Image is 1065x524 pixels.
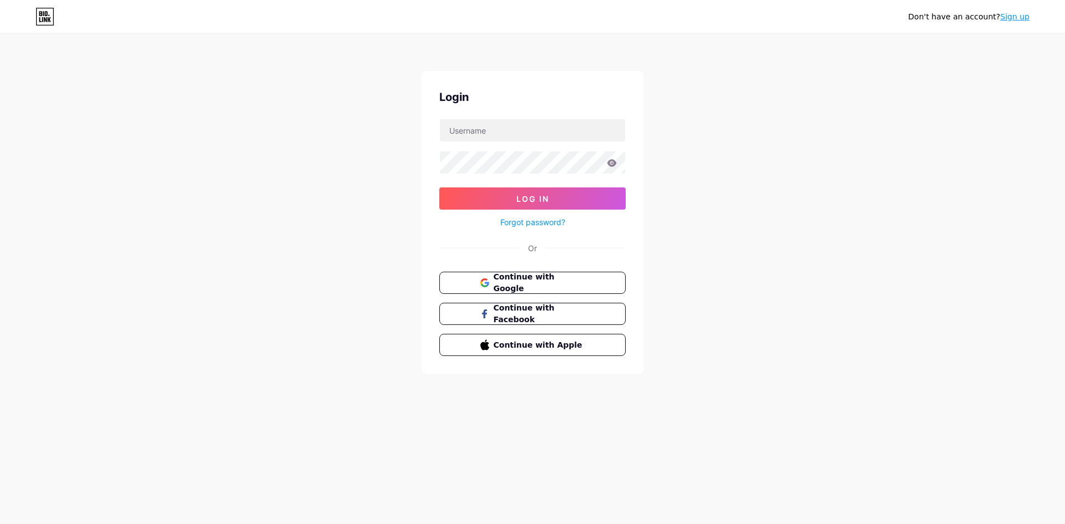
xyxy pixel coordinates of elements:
span: Continue with Google [494,271,585,294]
button: Continue with Apple [439,334,626,356]
span: Continue with Facebook [494,302,585,325]
input: Username [440,119,625,141]
span: Continue with Apple [494,339,585,351]
button: Continue with Facebook [439,303,626,325]
button: Log In [439,187,626,210]
div: Or [528,242,537,254]
a: Forgot password? [500,216,565,228]
div: Login [439,89,626,105]
span: Log In [516,194,549,204]
button: Continue with Google [439,272,626,294]
a: Sign up [1000,12,1029,21]
div: Don't have an account? [908,11,1029,23]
